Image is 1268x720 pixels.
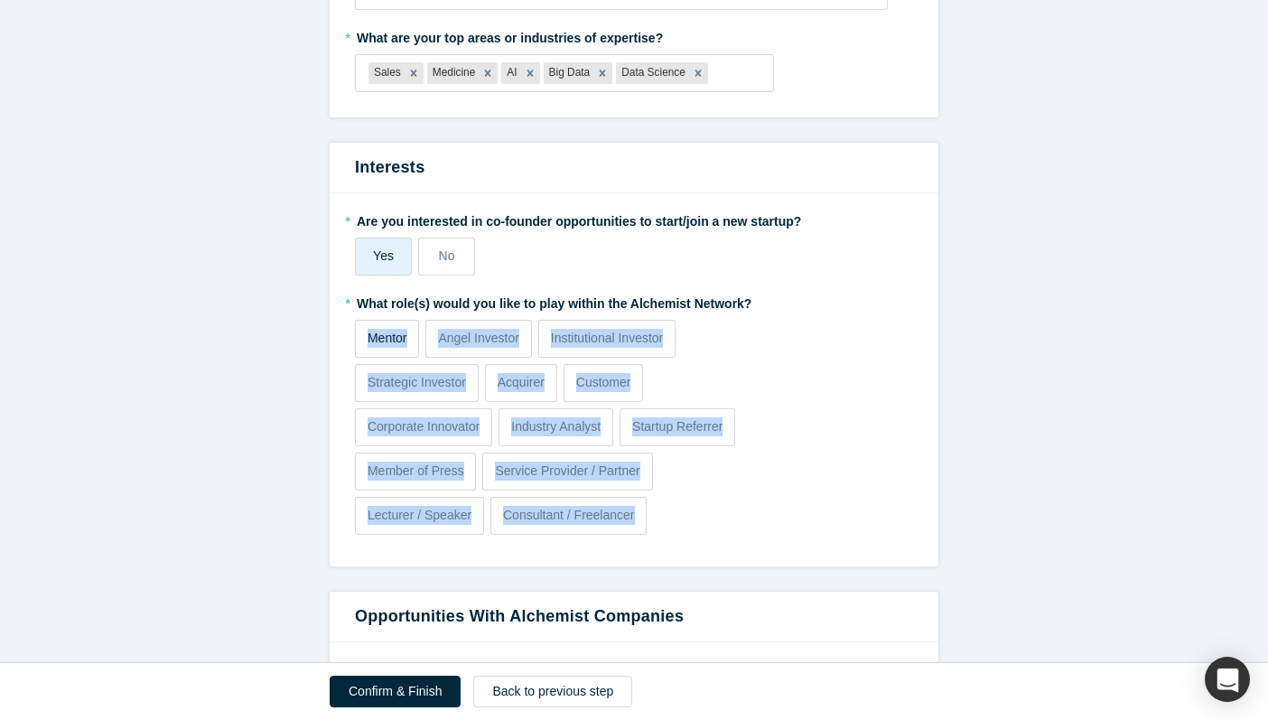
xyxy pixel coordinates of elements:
p: Acquirer [498,373,545,392]
div: Remove Medicine [478,62,498,84]
p: Industry Analyst [511,417,601,436]
div: Medicine [427,62,479,84]
div: Remove AI [520,62,540,84]
p: Consultant / Freelancer [503,506,635,525]
label: Are you interested in co-founder opportunities to start/join a new startup? [355,206,913,231]
div: Data Science [616,62,688,84]
label: What founder type roles are you interested in? [355,655,913,680]
div: AI [501,62,519,84]
label: What role(s) would you like to play within the Alchemist Network? [355,288,913,313]
span: Yes [373,248,394,263]
p: Customer [576,373,631,392]
p: Corporate Innovator [368,417,480,436]
p: Institutional Investor [551,329,664,348]
p: Startup Referrer [632,417,723,436]
p: Strategic Investor [368,373,466,392]
p: Mentor [368,329,407,348]
p: Angel Investor [438,329,519,348]
button: Confirm & Finish [330,676,461,707]
h3: Interests [355,155,913,180]
div: Remove Sales [404,62,424,84]
button: Back to previous step [473,676,632,707]
p: Service Provider / Partner [495,462,639,481]
p: Member of Press [368,462,464,481]
h3: Opportunities with Alchemist companies [355,604,913,629]
div: Big Data [544,62,593,84]
p: Lecturer / Speaker [368,506,471,525]
div: Sales [368,62,404,84]
div: Remove Big Data [592,62,612,84]
label: What are your top areas or industries of expertise? [355,23,913,48]
div: Remove Data Science [688,62,708,84]
span: No [439,248,455,263]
